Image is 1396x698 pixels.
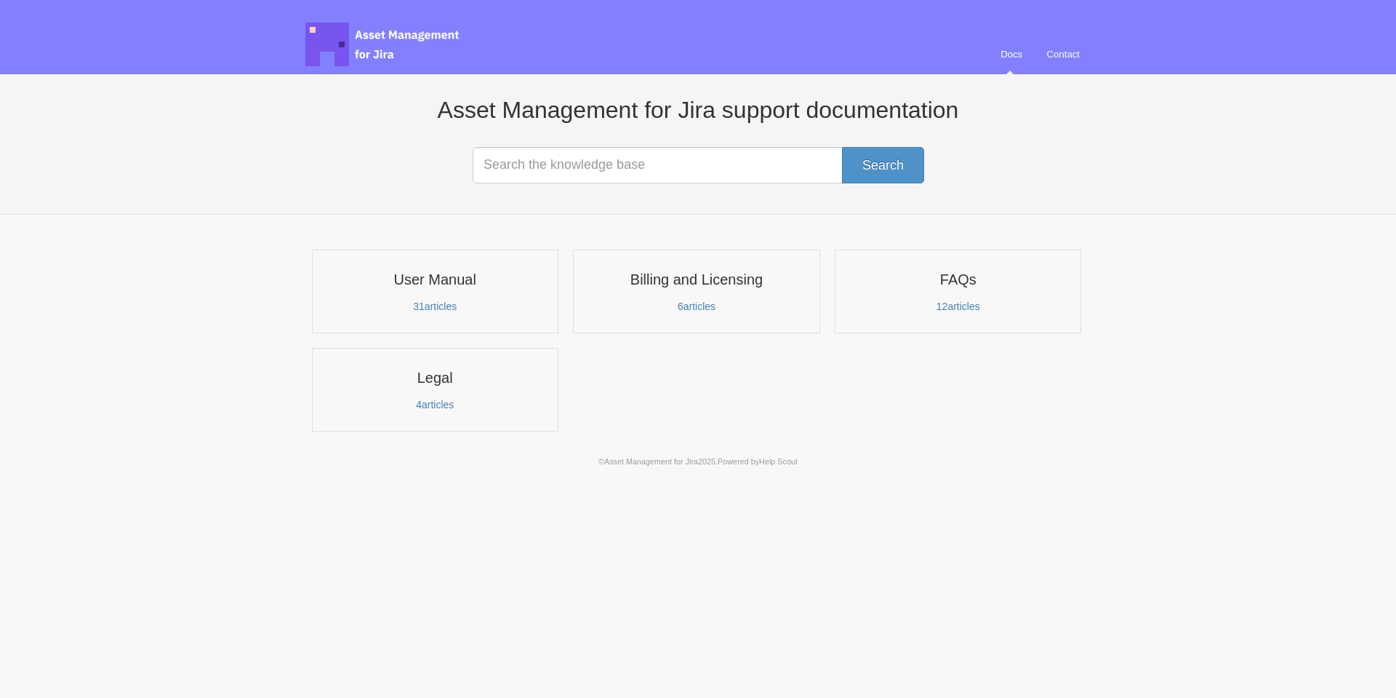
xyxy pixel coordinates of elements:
span: 4 [416,398,422,411]
a: Docs [990,35,1033,74]
button: Search [842,147,924,183]
a: User Manual 31articles [312,250,558,333]
h3: User Manual [321,270,549,289]
p: articles [582,300,810,313]
span: 12 [937,300,947,312]
h3: Billing and Licensing [582,270,810,289]
p: articles [844,300,1072,313]
a: Asset Management for Jira [604,456,698,466]
a: Contact [1035,35,1091,74]
p: articles [321,398,549,411]
span: 31 [414,300,424,312]
span: 6 [678,300,683,312]
span: Powered by [718,456,799,466]
p: © 2025. [305,455,1091,468]
h3: Legal [321,368,549,387]
input: Search the knowledge base [473,147,923,183]
a: Help Scout [761,456,799,466]
a: Legal 4articles [312,348,558,432]
a: Billing and Licensing 6articles [573,250,819,333]
span: Search [862,158,904,172]
span: Asset Management for Jira Docs [305,23,461,66]
h3: FAQs [844,270,1072,289]
p: articles [321,300,549,313]
a: FAQs 12articles [835,250,1081,333]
